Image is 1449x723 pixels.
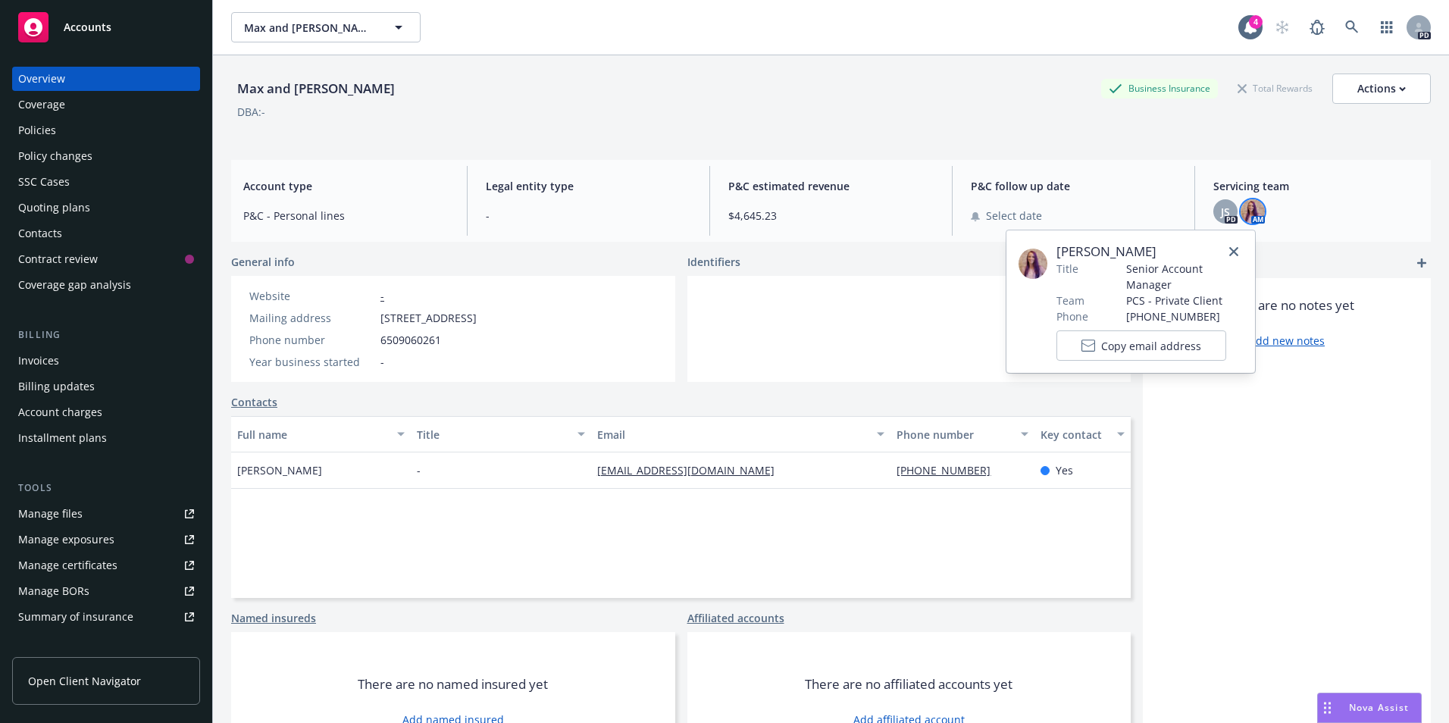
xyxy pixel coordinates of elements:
[18,400,102,424] div: Account charges
[12,349,200,373] a: Invoices
[64,21,111,33] span: Accounts
[1041,427,1108,443] div: Key contact
[380,289,384,303] a: -
[18,502,83,526] div: Manage files
[18,196,90,220] div: Quoting plans
[897,463,1003,477] a: [PHONE_NUMBER]
[591,416,891,452] button: Email
[18,426,107,450] div: Installment plans
[18,605,133,629] div: Summary of insurance
[1056,462,1073,478] span: Yes
[687,254,740,270] span: Identifiers
[12,553,200,577] a: Manage certificates
[1056,293,1084,308] span: Team
[12,400,200,424] a: Account charges
[12,327,200,343] div: Billing
[12,374,200,399] a: Billing updates
[1230,79,1320,98] div: Total Rewards
[1267,12,1297,42] a: Start snowing
[231,394,277,410] a: Contacts
[971,178,1176,194] span: P&C follow up date
[18,374,95,399] div: Billing updates
[1225,243,1243,261] a: close
[358,675,548,693] span: There are no named insured yet
[1126,261,1243,293] span: Senior Account Manager
[12,527,200,552] a: Manage exposures
[237,104,265,120] div: DBA: -
[380,332,441,348] span: 6509060261
[380,310,477,326] span: [STREET_ADDRESS]
[18,247,98,271] div: Contract review
[1056,308,1088,324] span: Phone
[1372,12,1402,42] a: Switch app
[12,426,200,450] a: Installment plans
[12,480,200,496] div: Tools
[1056,243,1243,261] span: [PERSON_NAME]
[1317,693,1422,723] button: Nova Assist
[805,675,1012,693] span: There are no affiliated accounts yet
[237,427,388,443] div: Full name
[12,196,200,220] a: Quoting plans
[12,170,200,194] a: SSC Cases
[249,354,374,370] div: Year business started
[417,462,421,478] span: -
[417,427,568,443] div: Title
[890,416,1034,452] button: Phone number
[231,610,316,626] a: Named insureds
[12,67,200,91] a: Overview
[12,579,200,603] a: Manage BORs
[1302,12,1332,42] a: Report a Bug
[12,273,200,297] a: Coverage gap analysis
[597,463,787,477] a: [EMAIL_ADDRESS][DOMAIN_NAME]
[986,208,1042,224] span: Select date
[1126,293,1243,308] span: PCS - Private Client
[897,427,1012,443] div: Phone number
[18,92,65,117] div: Coverage
[12,247,200,271] a: Contract review
[1249,15,1263,29] div: 4
[12,118,200,142] a: Policies
[18,170,70,194] div: SSC Cases
[687,610,784,626] a: Affiliated accounts
[231,79,401,99] div: Max and [PERSON_NAME]
[12,605,200,629] a: Summary of insurance
[1221,204,1230,220] span: JS
[231,12,421,42] button: Max and [PERSON_NAME]
[18,553,117,577] div: Manage certificates
[28,673,141,689] span: Open Client Navigator
[1337,12,1367,42] a: Search
[18,118,56,142] div: Policies
[237,462,322,478] span: [PERSON_NAME]
[1101,338,1201,354] span: Copy email address
[249,310,374,326] div: Mailing address
[1349,701,1409,714] span: Nova Assist
[12,92,200,117] a: Coverage
[243,178,449,194] span: Account type
[411,416,590,452] button: Title
[1413,254,1431,272] a: add
[486,178,691,194] span: Legal entity type
[597,427,868,443] div: Email
[1249,333,1325,349] a: Add new notes
[249,288,374,304] div: Website
[244,20,375,36] span: Max and [PERSON_NAME]
[18,67,65,91] div: Overview
[380,354,384,370] span: -
[249,332,374,348] div: Phone number
[1019,249,1047,279] img: employee photo
[231,254,295,270] span: General info
[12,502,200,526] a: Manage files
[12,6,200,49] a: Accounts
[1034,416,1131,452] button: Key contact
[1318,693,1337,722] div: Drag to move
[12,144,200,168] a: Policy changes
[18,579,89,603] div: Manage BORs
[1241,199,1265,224] img: photo
[1332,74,1431,104] button: Actions
[1056,330,1226,361] button: Copy email address
[243,208,449,224] span: P&C - Personal lines
[1357,74,1406,103] div: Actions
[18,144,92,168] div: Policy changes
[18,273,131,297] div: Coverage gap analysis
